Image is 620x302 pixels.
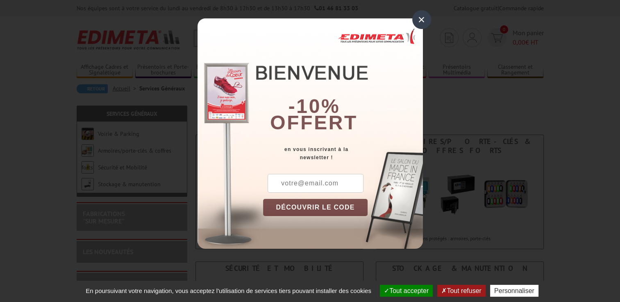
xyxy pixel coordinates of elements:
[490,285,538,297] button: Personnaliser (fenêtre modale)
[263,199,368,216] button: DÉCOUVRIR LE CODE
[380,285,433,297] button: Tout accepter
[268,174,363,193] input: votre@email.com
[270,112,358,133] font: offert
[288,95,340,117] b: -10%
[412,10,431,29] div: ×
[263,145,423,162] div: en vous inscrivant à la newsletter !
[437,285,485,297] button: Tout refuser
[82,287,375,294] span: En poursuivant votre navigation, vous acceptez l'utilisation de services tiers pouvant installer ...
